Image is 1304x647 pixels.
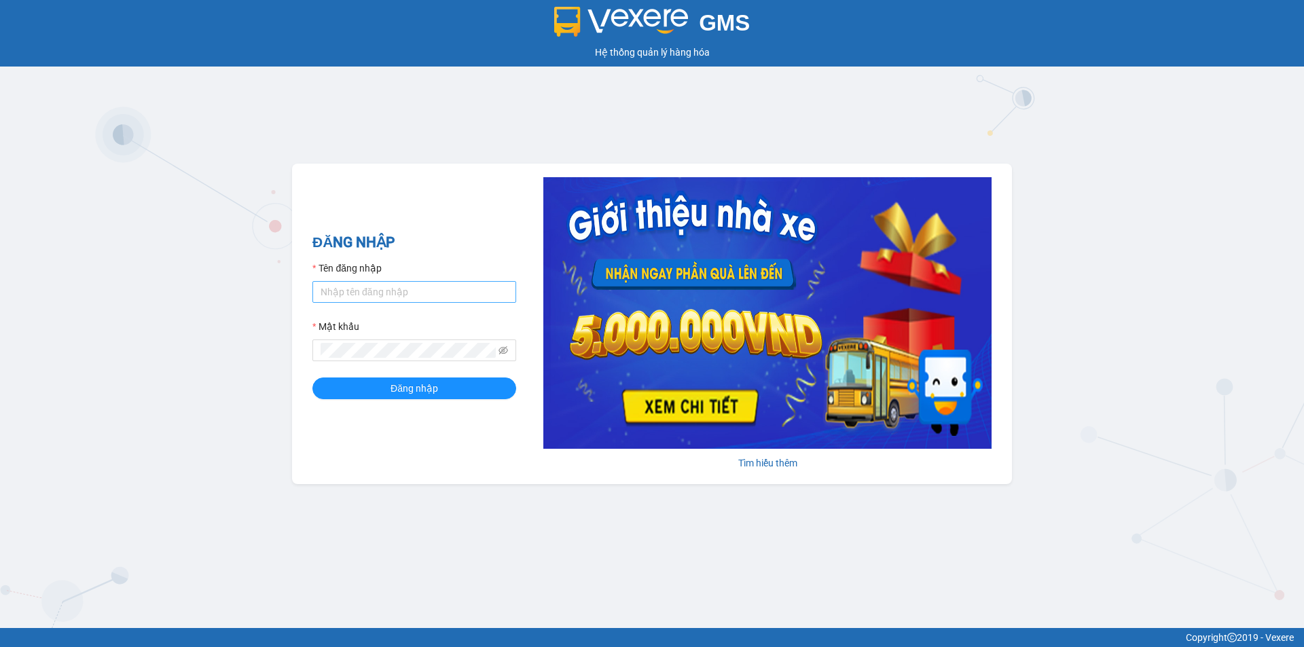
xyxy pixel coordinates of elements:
span: Đăng nhập [391,381,438,396]
input: Tên đăng nhập [312,281,516,303]
input: Mật khẩu [321,343,496,358]
label: Mật khẩu [312,319,359,334]
img: banner-0 [543,177,992,449]
div: Copyright 2019 - Vexere [10,630,1294,645]
span: eye-invisible [499,346,508,355]
button: Đăng nhập [312,377,516,399]
div: Tìm hiểu thêm [543,456,992,470]
div: Hệ thống quản lý hàng hóa [3,45,1301,60]
img: logo 2 [554,7,689,37]
span: copyright [1227,633,1237,642]
span: GMS [699,10,750,35]
h2: ĐĂNG NHẬP [312,232,516,254]
a: GMS [554,20,750,31]
label: Tên đăng nhập [312,261,382,276]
